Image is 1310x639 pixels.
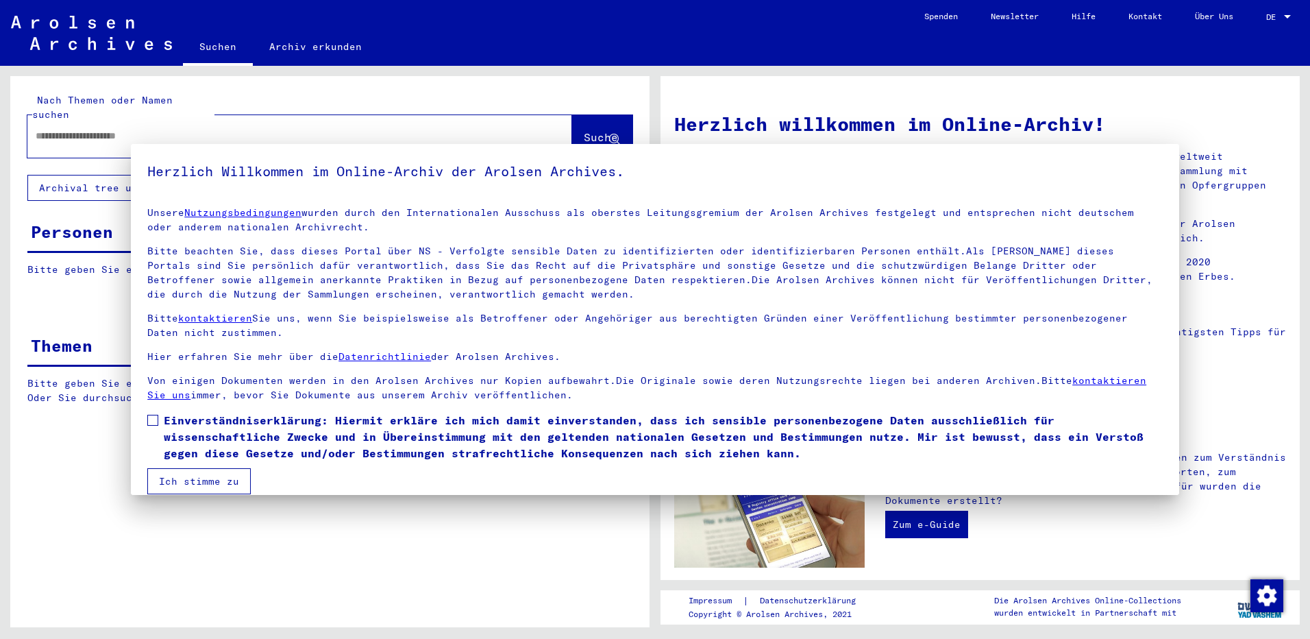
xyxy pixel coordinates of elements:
[178,312,252,324] a: kontaktieren
[147,206,1163,234] p: Unsere wurden durch den Internationalen Ausschuss als oberstes Leitungsgremium der Arolsen Archiv...
[147,374,1163,402] p: Von einigen Dokumenten werden in den Arolsen Archives nur Kopien aufbewahrt.Die Originale sowie d...
[1250,579,1283,612] div: Zustimmung ändern
[184,206,301,219] a: Nutzungsbedingungen
[1250,579,1283,612] img: Zustimmung ändern
[147,468,251,494] button: Ich stimme zu
[338,350,431,363] a: Datenrichtlinie
[147,311,1163,340] p: Bitte Sie uns, wenn Sie beispielsweise als Betroffener oder Angehöriger aus berechtigten Gründen ...
[147,160,1163,182] h5: Herzlich Willkommen im Online-Archiv der Arolsen Archives.
[147,244,1163,302] p: Bitte beachten Sie, dass dieses Portal über NS - Verfolgte sensible Daten zu identifizierten oder...
[147,374,1146,401] a: kontaktieren Sie uns
[147,350,1163,364] p: Hier erfahren Sie mehr über die der Arolsen Archives.
[164,412,1163,461] span: Einverständniserklärung: Hiermit erkläre ich mich damit einverstanden, dass ich sensible personen...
